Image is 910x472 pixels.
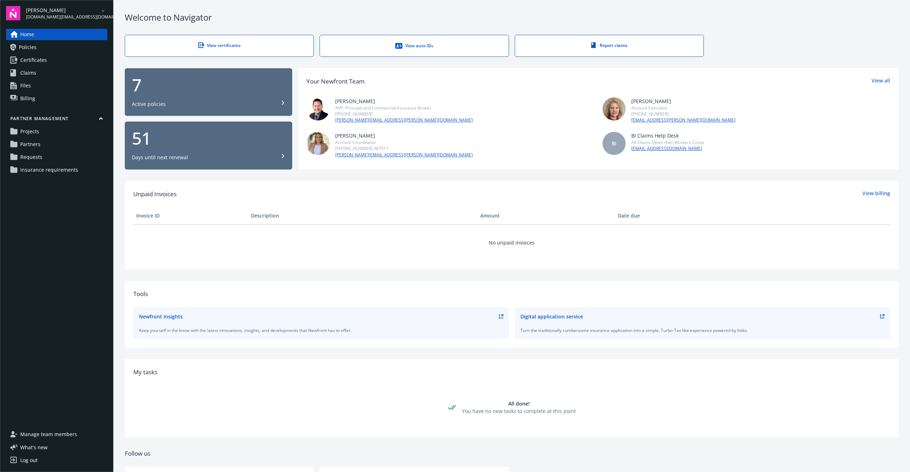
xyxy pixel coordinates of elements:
div: Keep yourself in the know with the latest innovations, insights, and developments that Newfront h... [139,327,503,333]
div: My tasks [133,368,890,377]
div: Turn the traditionally cumbersome insurance application into a simple, Turbo-Tax like experience ... [520,327,885,333]
div: View auto IDs [334,42,494,49]
div: All done! [462,400,576,407]
div: [PHONE_NUMBER] [335,111,473,117]
a: Home [6,29,107,40]
span: Requests [20,151,42,163]
th: Amount [477,207,615,224]
div: Active policies [132,101,166,108]
span: Projects [20,126,39,137]
a: View all [872,77,890,86]
div: Your Newfront Team [306,77,365,86]
div: 7 [132,76,285,93]
div: [PHONE_NUMBER] [631,111,735,117]
a: Requests [6,151,107,163]
div: [PERSON_NAME] [335,132,473,139]
div: Tools [133,289,890,299]
div: Account Executive [631,105,735,111]
a: View certificates [125,35,314,57]
span: Manage team members [20,429,77,440]
th: Invoice ID [133,207,248,224]
span: Home [20,29,34,40]
div: All Claims Other than Workers Comp [631,139,704,145]
span: BI [612,140,616,147]
div: Digital application service [520,313,583,320]
span: [DOMAIN_NAME][EMAIL_ADDRESS][DOMAIN_NAME] [26,14,99,20]
button: What's new [6,444,59,451]
a: Report claims [515,35,704,57]
a: [EMAIL_ADDRESS][PERSON_NAME][DOMAIN_NAME] [631,117,735,123]
a: Partners [6,139,107,150]
span: Claims [20,67,36,79]
span: Partners [20,139,41,150]
div: 51 [132,130,285,147]
button: [PERSON_NAME][DOMAIN_NAME][EMAIL_ADDRESS][DOMAIN_NAME]arrowDropDown [26,6,107,20]
a: [PERSON_NAME][EMAIL_ADDRESS][PERSON_NAME][DOMAIN_NAME] [335,152,473,158]
div: Welcome to Navigator [125,11,899,23]
div: [PERSON_NAME] [631,97,735,105]
div: View certificates [139,42,299,48]
img: photo [306,97,330,120]
span: Policies [19,42,37,53]
a: Certificates [6,54,107,66]
div: Days until next renewal [132,154,188,161]
span: [PERSON_NAME] [26,6,99,14]
span: Files [20,80,31,91]
a: [PERSON_NAME][EMAIL_ADDRESS][PERSON_NAME][DOMAIN_NAME] [335,117,473,123]
div: Report claims [529,42,689,48]
a: Files [6,80,107,91]
a: Policies [6,42,107,53]
a: Billing [6,93,107,104]
img: navigator-logo.svg [6,6,20,20]
div: You have no new tasks to complete at this point [462,407,576,415]
a: View billing [862,189,890,199]
button: Partner management [6,116,107,124]
a: Claims [6,67,107,79]
div: Log out [20,455,38,466]
th: Description [248,207,477,224]
a: arrowDropDown [99,6,107,15]
span: Insurance requirements [20,164,78,176]
div: Newfront Insights [139,313,183,320]
div: Account Coordinator [335,139,473,145]
a: Insurance requirements [6,164,107,176]
button: 51Days until next renewal [125,122,292,170]
div: [PERSON_NAME] [335,97,473,105]
div: [PHONE_NUMBER] 487911 [335,145,473,151]
span: Certificates [20,54,47,66]
span: Billing [20,93,35,104]
img: photo [603,97,626,120]
div: BI Claims Help Desk [631,132,704,139]
div: AVP, Principal and Commercial Insurance Broker [335,105,473,111]
a: View auto IDs [320,35,509,57]
td: No unpaid invoices [133,224,890,261]
th: Date due [615,207,730,224]
a: [EMAIL_ADDRESS][DOMAIN_NAME] [631,145,704,152]
a: Manage team members [6,429,107,440]
span: What ' s new [20,444,48,451]
button: 7Active policies [125,68,292,116]
a: Projects [6,126,107,137]
img: photo [306,132,330,155]
div: Follow us [125,449,899,458]
span: Unpaid Invoices [133,189,177,199]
